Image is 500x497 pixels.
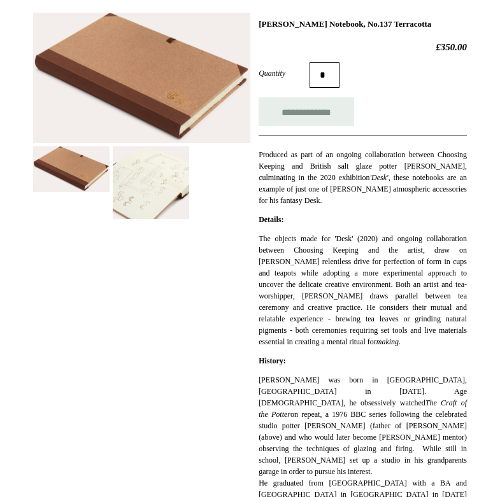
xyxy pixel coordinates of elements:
[259,149,467,206] p: Produced as part of an ongoing collaboration between Choosing Keeping and British salt glaze pott...
[259,41,467,53] h2: £350.00
[376,337,401,346] em: making.
[259,356,286,365] strong: History:
[259,215,283,224] strong: Details:
[259,67,310,79] label: Quantity
[113,146,189,220] img: Steve Harrison Notebook, No.137 Terracotta
[259,19,467,29] h1: [PERSON_NAME] Notebook, No.137 Terracotta
[33,13,250,143] img: Steve Harrison Notebook, No.137 Terracotta
[259,233,467,347] p: The objects made for 'Desk' (2020) and ongoing collaboration between Choosing Keeping and the art...
[370,173,389,182] em: 'Desk'
[33,146,110,192] img: Steve Harrison Notebook, No.137 Terracotta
